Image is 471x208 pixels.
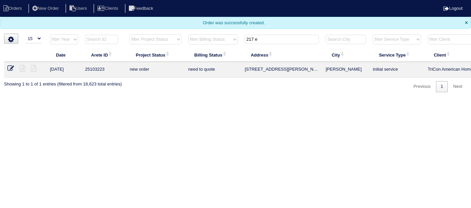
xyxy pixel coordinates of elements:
td: [DATE] [47,62,82,78]
td: need to quote [185,62,241,78]
td: new order [126,62,185,78]
li: Users [65,4,92,13]
th: Address: activate to sort column ascending [241,48,322,62]
td: 25103223 [82,62,126,78]
a: Logout [443,6,463,11]
a: 1 [436,81,448,92]
th: Billing Status: activate to sort column ascending [185,48,241,62]
th: City: activate to sort column ascending [322,48,369,62]
a: Users [65,6,92,11]
a: New Order [28,6,64,11]
th: Arete ID: activate to sort column ascending [82,48,126,62]
a: Previous [409,81,435,92]
th: Project Status: activate to sort column ascending [126,48,185,62]
li: Feedback [125,4,159,13]
a: Clients [93,6,123,11]
li: New Order [28,4,64,13]
th: Service Type: activate to sort column ascending [369,48,424,62]
span: × [465,20,468,26]
td: [PERSON_NAME] [322,62,369,78]
li: Clients [93,4,123,13]
span: Close [465,20,468,26]
input: Search ID [85,35,118,44]
th: Date [47,48,82,62]
div: Showing 1 to 1 of 1 entries (filtered from 18,623 total entries) [4,78,122,87]
a: Next [448,81,467,92]
td: [STREET_ADDRESS][PERSON_NAME] [241,62,322,78]
input: Search Address [245,35,319,44]
input: Search City [326,35,366,44]
td: initial service [369,62,424,78]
